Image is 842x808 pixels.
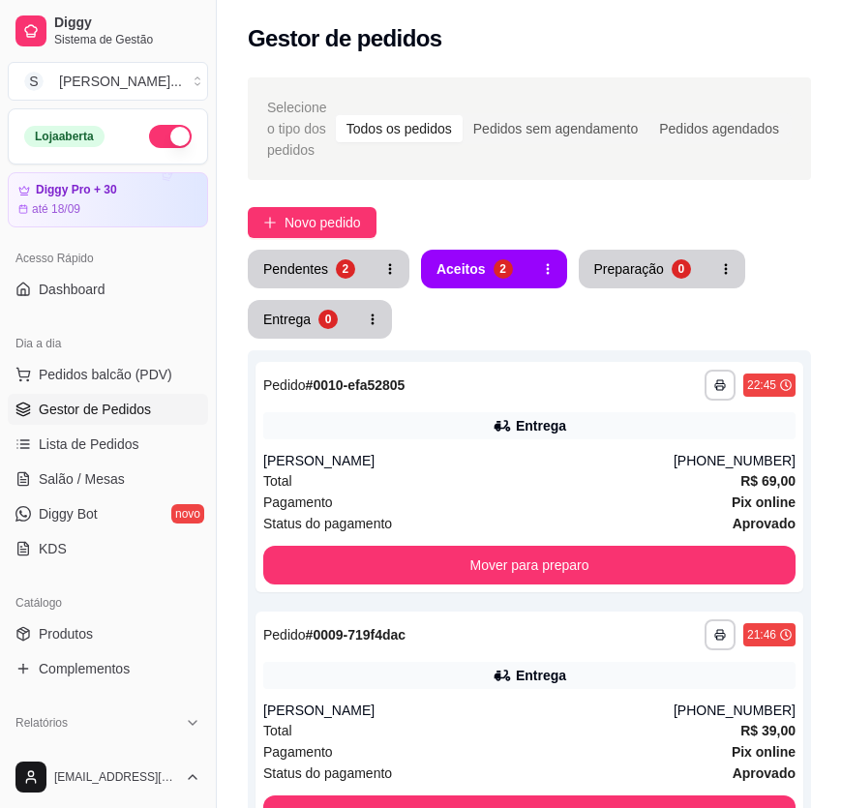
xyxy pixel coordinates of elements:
[24,126,105,147] div: Loja aberta
[39,434,139,454] span: Lista de Pedidos
[263,627,306,643] span: Pedido
[32,201,80,217] article: até 18/09
[263,701,674,720] div: [PERSON_NAME]
[747,627,776,643] div: 21:46
[267,97,334,161] span: Selecione o tipo dos pedidos
[39,659,130,678] span: Complementos
[54,15,200,32] span: Diggy
[516,416,566,435] div: Entrega
[8,653,208,684] a: Complementos
[263,513,392,534] span: Status do pagamento
[674,701,796,720] div: [PHONE_NUMBER]
[8,62,208,101] button: Select a team
[39,469,125,489] span: Salão / Mesas
[54,32,200,47] span: Sistema de Gestão
[579,250,707,288] button: Preparação0
[15,715,68,731] span: Relatórios
[248,23,442,54] h2: Gestor de pedidos
[248,207,376,238] button: Novo pedido
[648,115,790,142] div: Pedidos agendados
[733,516,796,531] strong: aprovado
[24,72,44,91] span: S
[59,72,182,91] div: [PERSON_NAME] ...
[674,451,796,470] div: [PHONE_NUMBER]
[149,125,192,148] button: Alterar Status
[263,763,392,784] span: Status do pagamento
[248,300,353,339] button: Entrega0
[516,666,566,685] div: Entrega
[336,115,463,142] div: Todos os pedidos
[263,451,674,470] div: [PERSON_NAME]
[494,259,513,279] div: 2
[39,280,105,299] span: Dashboard
[8,8,208,54] a: DiggySistema de Gestão
[39,365,172,384] span: Pedidos balcão (PDV)
[8,618,208,649] a: Produtos
[8,587,208,618] div: Catálogo
[336,259,355,279] div: 2
[8,172,208,227] a: Diggy Pro + 30até 18/09
[463,115,648,142] div: Pedidos sem agendamento
[8,533,208,564] a: KDS
[263,259,328,279] div: Pendentes
[248,250,371,288] button: Pendentes2
[421,250,528,288] button: Aceitos2
[39,624,93,643] span: Produtos
[672,259,691,279] div: 0
[263,546,796,584] button: Mover para preparo
[8,274,208,305] a: Dashboard
[39,504,98,524] span: Diggy Bot
[318,310,338,329] div: 0
[39,539,67,558] span: KDS
[594,259,664,279] div: Preparação
[740,473,796,489] strong: R$ 69,00
[8,243,208,274] div: Acesso Rápido
[8,328,208,359] div: Dia a dia
[36,183,117,197] article: Diggy Pro + 30
[263,377,306,393] span: Pedido
[8,359,208,390] button: Pedidos balcão (PDV)
[8,754,208,800] button: [EMAIL_ADDRESS][DOMAIN_NAME]
[285,212,361,233] span: Novo pedido
[8,498,208,529] a: Diggy Botnovo
[740,723,796,738] strong: R$ 39,00
[263,310,311,329] div: Entrega
[263,720,292,741] span: Total
[54,769,177,785] span: [EMAIL_ADDRESS][DOMAIN_NAME]
[732,744,796,760] strong: Pix online
[263,216,277,229] span: plus
[306,627,406,643] strong: # 0009-719f4dac
[732,494,796,510] strong: Pix online
[39,744,166,763] span: Relatórios de vendas
[8,464,208,494] a: Salão / Mesas
[733,765,796,781] strong: aprovado
[8,394,208,425] a: Gestor de Pedidos
[436,259,486,279] div: Aceitos
[747,377,776,393] div: 22:45
[263,492,333,513] span: Pagamento
[8,738,208,769] a: Relatórios de vendas
[263,470,292,492] span: Total
[306,377,406,393] strong: # 0010-efa52805
[39,400,151,419] span: Gestor de Pedidos
[8,429,208,460] a: Lista de Pedidos
[263,741,333,763] span: Pagamento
